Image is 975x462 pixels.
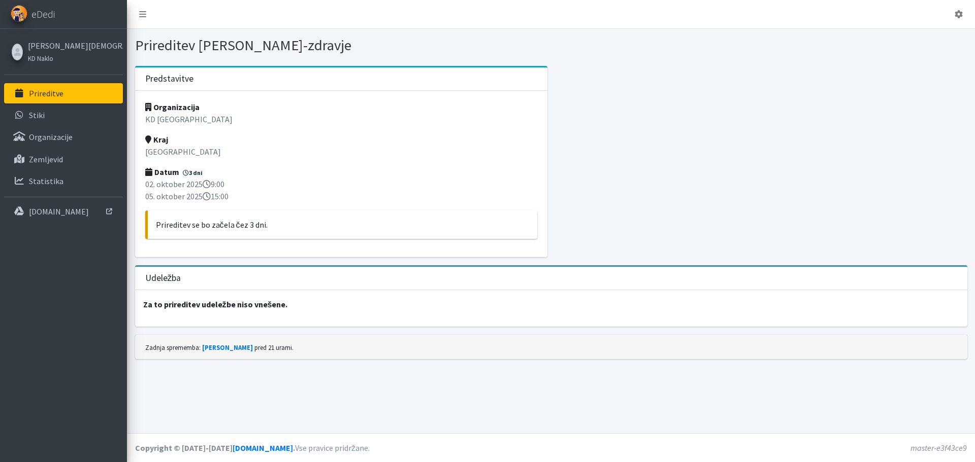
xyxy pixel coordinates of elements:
footer: Vse pravice pridržane. [127,433,975,462]
h1: Prireditev [PERSON_NAME]-zdravje [135,37,547,54]
p: Stiki [29,110,45,120]
small: KD Naklo [28,54,53,62]
p: 02. oktober 2025 9:00 05. oktober 2025 15:00 [145,178,537,202]
h3: Udeležba [145,273,181,283]
p: Statistika [29,176,63,186]
strong: Datum [145,167,179,177]
em: master-e3f43ce9 [911,443,967,453]
a: Statistika [4,171,123,191]
p: KD [GEOGRAPHIC_DATA] [145,113,537,125]
p: Prireditev se bo začela čez 3 dni. [156,219,529,231]
strong: Copyright © [DATE]-[DATE] . [135,443,295,453]
p: Organizacije [29,132,73,142]
a: Zemljevid [4,149,123,169]
strong: Organizacija [145,102,200,112]
p: [GEOGRAPHIC_DATA] [145,146,537,158]
strong: Za to prireditev udeležbe niso vnešene. [143,299,288,309]
a: [PERSON_NAME][DEMOGRAPHIC_DATA] [28,40,120,52]
a: [PERSON_NAME] [202,343,253,351]
p: [DOMAIN_NAME] [29,206,89,217]
a: Prireditve [4,83,123,103]
p: Prireditve [29,88,63,98]
a: KD Naklo [28,52,120,64]
span: eDedi [31,7,55,22]
a: [DOMAIN_NAME] [4,201,123,222]
span: 3 dni [181,168,206,177]
small: Zadnja sprememba: pred 21 urami. [145,343,294,351]
img: eDedi [11,5,27,22]
a: [DOMAIN_NAME] [233,443,293,453]
p: Zemljevid [29,154,63,164]
h3: Predstavitve [145,74,193,84]
strong: Kraj [145,134,168,145]
a: Stiki [4,105,123,125]
a: Organizacije [4,127,123,147]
